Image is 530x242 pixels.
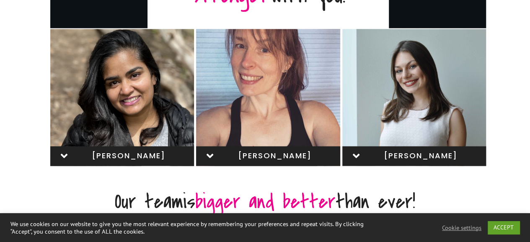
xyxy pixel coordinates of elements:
span: bigger and better [195,188,336,216]
span: [PERSON_NAME] [368,151,473,160]
div: We use cookies on our website to give you the most relevant experience by remembering your prefer... [10,220,367,235]
span: [PERSON_NAME] [222,151,327,160]
a: [PERSON_NAME] [196,146,340,166]
a: [PERSON_NAME] [342,146,486,166]
span: is [183,188,336,216]
a: Cookie settings [442,224,481,232]
a: [PERSON_NAME] [50,146,194,166]
p: Our team than ever! [56,191,475,222]
a: ACCEPT [488,221,520,234]
span: [PERSON_NAME] [76,151,181,160]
